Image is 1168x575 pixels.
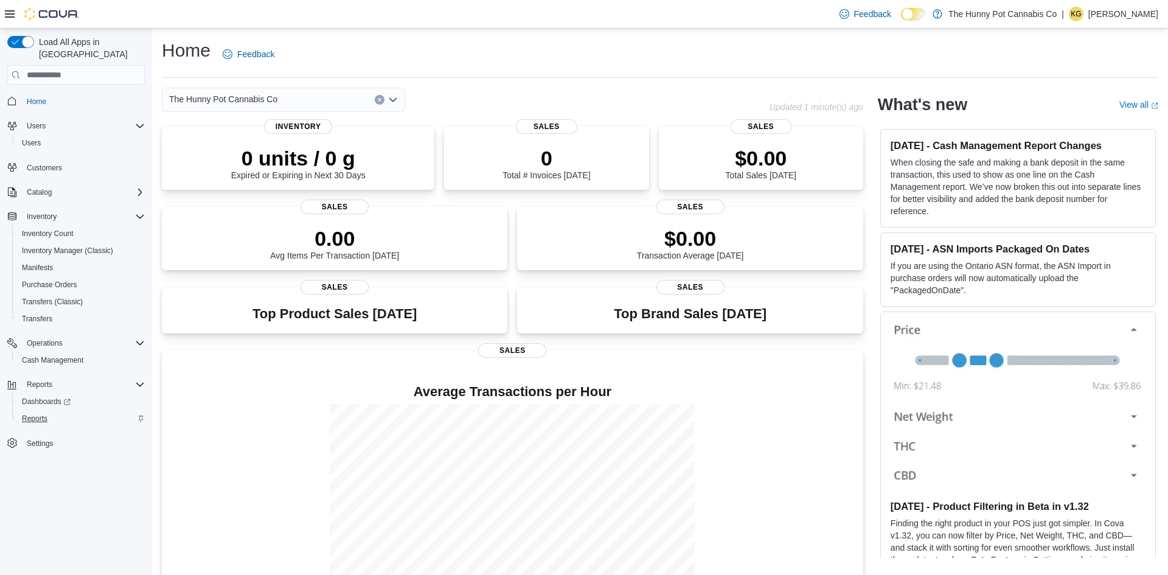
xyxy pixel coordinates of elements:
a: Transfers [17,312,57,326]
button: Settings [2,434,150,452]
span: Feedback [237,48,274,60]
span: Sales [478,343,546,358]
span: Inventory Manager (Classic) [22,246,113,256]
span: Reports [17,411,145,426]
button: Cash Management [12,352,150,369]
span: Feedback [854,8,891,20]
a: Reports [17,411,52,426]
em: Beta Features [970,555,1024,565]
span: Catalog [27,187,52,197]
a: Inventory Manager (Classic) [17,243,118,258]
div: Total Sales [DATE] [726,146,796,180]
span: Home [22,93,145,108]
a: Inventory Count [17,226,78,241]
span: Customers [22,160,145,175]
span: Settings [27,439,53,448]
p: $0.00 [637,226,744,251]
span: The Hunny Pot Cannabis Co [169,92,277,106]
span: Sales [301,200,369,214]
span: Users [17,136,145,150]
h3: [DATE] - ASN Imports Packaged On Dates [891,243,1145,255]
span: Inventory Count [17,226,145,241]
span: Inventory Count [22,229,74,239]
span: Operations [22,336,145,350]
p: [PERSON_NAME] [1088,7,1158,21]
span: Users [27,121,46,131]
div: Expired or Expiring in Next 30 Days [231,146,366,180]
span: Operations [27,338,63,348]
button: Transfers (Classic) [12,293,150,310]
span: Purchase Orders [17,277,145,292]
p: If you are using the Ontario ASN format, the ASN Import in purchase orders will now automatically... [891,260,1145,296]
span: Cash Management [22,355,83,365]
p: 0.00 [270,226,399,251]
div: Total # Invoices [DATE] [502,146,590,180]
a: Dashboards [17,394,75,409]
span: Catalog [22,185,145,200]
a: Transfers (Classic) [17,294,88,309]
span: Inventory [27,212,57,221]
h3: Top Product Sales [DATE] [252,307,417,321]
button: Manifests [12,259,150,276]
h3: [DATE] - Product Filtering in Beta in v1.32 [891,500,1145,512]
svg: External link [1151,102,1158,110]
button: Users [2,117,150,134]
span: Manifests [22,263,53,273]
span: Sales [301,280,369,294]
span: Reports [22,414,47,423]
p: | [1062,7,1064,21]
p: When closing the safe and making a bank deposit in the same transaction, this used to show as one... [891,156,1145,217]
button: Customers [2,159,150,176]
span: Transfers [17,312,145,326]
button: Reports [22,377,57,392]
span: Sales [656,280,725,294]
span: Inventory [22,209,145,224]
a: Manifests [17,260,58,275]
a: Dashboards [12,393,150,410]
span: Inventory Manager (Classic) [17,243,145,258]
div: Avg Items Per Transaction [DATE] [270,226,399,260]
span: Users [22,119,145,133]
span: Dashboards [17,394,145,409]
h1: Home [162,38,210,63]
span: Purchase Orders [22,280,77,290]
a: Cash Management [17,353,88,368]
h3: Top Brand Sales [DATE] [614,307,766,321]
span: Home [27,97,46,106]
button: Reports [2,376,150,393]
nav: Complex example [7,87,145,484]
span: Transfers [22,314,52,324]
p: 0 units / 0 g [231,146,366,170]
p: Updated 1 minute(s) ago [770,102,863,112]
a: Customers [22,161,67,175]
span: Inventory [264,119,332,134]
button: Users [22,119,50,133]
button: Inventory Manager (Classic) [12,242,150,259]
button: Clear input [375,95,384,105]
span: Sales [656,200,725,214]
div: Transaction Average [DATE] [637,226,744,260]
span: Sales [516,119,577,134]
button: Transfers [12,310,150,327]
h2: What's new [878,95,967,114]
a: Purchase Orders [17,277,82,292]
button: Catalog [2,184,150,201]
span: Customers [27,163,62,173]
button: Users [12,134,150,152]
button: Open list of options [388,95,398,105]
p: The Hunny Pot Cannabis Co [948,7,1057,21]
button: Catalog [22,185,57,200]
div: Kelsey Gourdine [1069,7,1083,21]
span: Users [22,138,41,148]
span: Reports [22,377,145,392]
button: Purchase Orders [12,276,150,293]
a: Users [17,136,46,150]
a: Settings [22,436,58,451]
button: Inventory Count [12,225,150,242]
span: Dashboards [22,397,71,406]
a: Feedback [835,2,896,26]
span: Transfers (Classic) [22,297,83,307]
h3: [DATE] - Cash Management Report Changes [891,139,1145,152]
p: $0.00 [726,146,796,170]
button: Inventory [2,208,150,225]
